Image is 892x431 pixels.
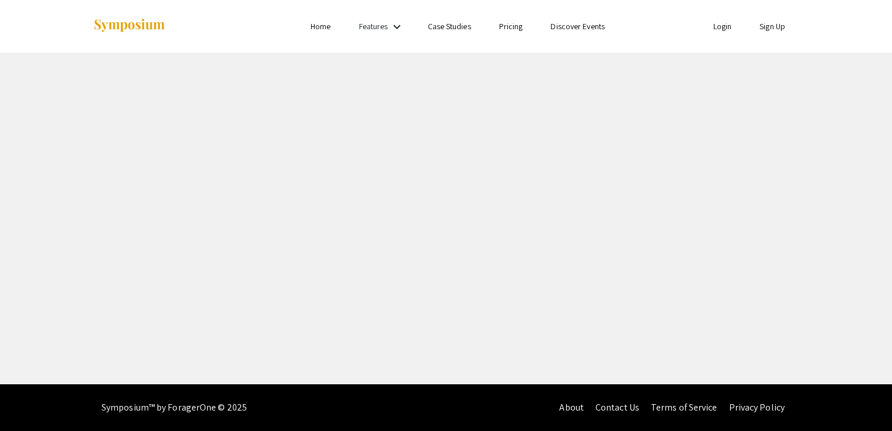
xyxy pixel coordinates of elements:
a: Terms of Service [651,401,717,413]
mat-icon: Expand Features list [390,20,404,34]
a: Pricing [499,21,523,32]
a: Login [713,21,732,32]
img: Symposium by ForagerOne [93,18,166,34]
a: Privacy Policy [729,401,785,413]
a: Sign Up [759,21,785,32]
div: Symposium™ by ForagerOne © 2025 [102,384,247,431]
a: About [559,401,584,413]
a: Home [311,21,330,32]
a: Case Studies [428,21,471,32]
a: Discover Events [550,21,605,32]
a: Contact Us [595,401,639,413]
a: Features [359,21,388,32]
